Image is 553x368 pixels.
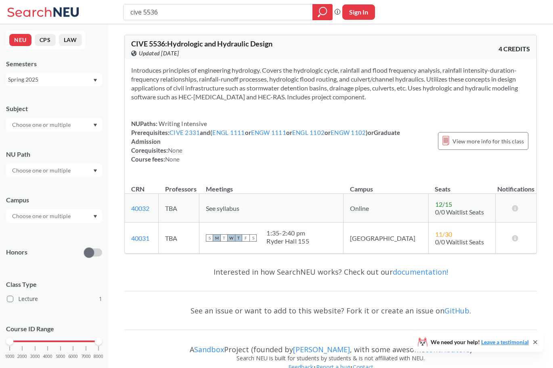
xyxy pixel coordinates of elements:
[168,147,182,154] span: None
[393,267,448,277] a: documentation!
[435,230,452,238] span: 11 / 30
[292,129,325,136] a: ENGL 1102
[6,209,102,223] div: Dropdown arrow
[318,6,327,18] svg: magnifying glass
[6,59,102,68] div: Semesters
[30,354,40,359] span: 3000
[131,66,530,101] section: Introduces principles of engineering hydrology. Covers the hydrologic cycle, rainfall and flood f...
[431,339,529,345] span: We need your help!
[124,299,537,322] div: See an issue or want to add to this website? Fork it or create an issue on .
[220,234,228,242] span: T
[251,129,286,136] a: ENGW 1111
[157,120,207,127] span: Writing Intensive
[344,223,428,254] td: [GEOGRAPHIC_DATA]
[93,169,97,172] svg: Dropdown arrow
[452,136,524,146] span: View more info for this class
[131,119,430,164] div: NUPaths: Prerequisites: and ( or or or ) or Graduate Admission Corequisites: Course fees:
[266,237,309,245] div: Ryder Hall 155
[435,208,484,216] span: 0/0 Waitlist Seats
[199,177,344,194] th: Meetings
[249,234,257,242] span: S
[159,177,199,194] th: Professors
[131,204,149,212] a: 40032
[124,338,537,354] div: A Project (founded by , with some awesome )
[342,4,375,20] button: Sign In
[8,166,76,175] input: Choose one or multiple
[94,354,103,359] span: 8000
[124,260,537,284] div: Interested in how SearchNEU works? Check out our
[495,177,536,194] th: Notifications
[165,156,180,163] span: None
[6,118,102,132] div: Dropdown arrow
[312,4,333,20] div: magnifying glass
[235,234,242,242] span: T
[212,129,245,136] a: ENGL 1111
[344,177,428,194] th: Campus
[139,49,179,58] span: Updated [DATE]
[8,211,76,221] input: Choose one or multiple
[213,234,220,242] span: M
[93,79,97,82] svg: Dropdown arrow
[35,34,56,46] button: CPS
[6,164,102,177] div: Dropdown arrow
[170,129,200,136] a: CIVE 2331
[331,129,366,136] a: ENGW 1102
[68,354,78,359] span: 6000
[435,200,452,208] span: 12 / 15
[59,34,82,46] button: LAW
[242,234,249,242] span: F
[6,104,102,113] div: Subject
[6,196,102,204] div: Campus
[131,234,149,242] a: 40031
[43,354,52,359] span: 4000
[194,345,224,354] a: Sandbox
[7,294,102,304] label: Lecture
[6,248,27,257] p: Honors
[6,150,102,159] div: NU Path
[6,324,102,334] p: Course ID Range
[444,306,469,315] a: GitHub
[56,354,65,359] span: 5000
[130,5,307,19] input: Class, professor, course number, "phrase"
[5,354,15,359] span: 1000
[428,177,495,194] th: Seats
[159,223,199,254] td: TBA
[481,339,529,345] a: Leave a testimonial
[159,194,199,223] td: TBA
[228,234,235,242] span: W
[9,34,31,46] button: NEU
[6,280,102,289] span: Class Type
[206,204,239,212] span: See syllabus
[124,354,537,363] div: Search NEU is built for students by students & is not affiliated with NEU.
[435,238,484,246] span: 0/0 Waitlist Seats
[131,39,272,48] span: CIVE 5536 : Hydrologic and Hydraulic Design
[8,75,92,84] div: Spring 2025
[293,345,350,354] a: [PERSON_NAME]
[499,44,530,53] span: 4 CREDITS
[344,194,428,223] td: Online
[99,294,102,303] span: 1
[266,229,309,237] div: 1:35 - 2:40 pm
[6,73,102,86] div: Spring 2025Dropdown arrow
[206,234,213,242] span: S
[8,120,76,130] input: Choose one or multiple
[17,354,27,359] span: 2000
[93,124,97,127] svg: Dropdown arrow
[81,354,91,359] span: 7000
[93,215,97,218] svg: Dropdown arrow
[131,185,145,193] div: CRN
